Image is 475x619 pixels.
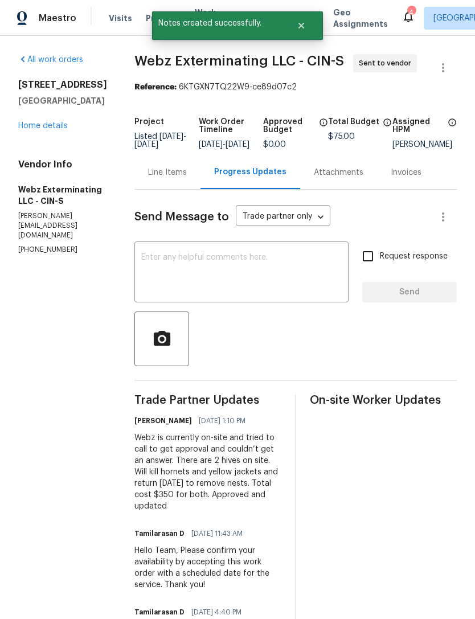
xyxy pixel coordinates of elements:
[214,166,286,178] div: Progress Updates
[392,118,444,134] h5: Assigned HPM
[359,58,416,69] span: Sent to vendor
[134,81,457,93] div: 6KTGXN7TQ22W9-ce89d07c2
[134,118,164,126] h5: Project
[310,395,457,406] span: On-site Worker Updates
[199,141,223,149] span: [DATE]
[263,118,315,134] h5: Approved Budget
[380,251,448,263] span: Request response
[134,432,281,512] div: Webz is currently on-site and tried to call to get approval and couldn’t get an answer. There are...
[18,184,107,207] h5: Webz Exterminating LLC - CIN-S
[392,141,457,149] div: [PERSON_NAME]
[134,606,185,618] h6: Tamilarasan D
[263,141,286,149] span: $0.00
[282,14,320,37] button: Close
[134,415,192,427] h6: [PERSON_NAME]
[18,95,107,106] h5: [GEOGRAPHIC_DATA]
[134,545,281,591] div: Hello Team, Please confirm your availability by accepting this work order with a scheduled date f...
[134,133,186,149] span: Listed
[226,141,249,149] span: [DATE]
[134,395,281,406] span: Trade Partner Updates
[134,528,185,539] h6: Tamilarasan D
[236,208,330,227] div: Trade partner only
[18,122,68,130] a: Home details
[328,133,355,141] span: $75.00
[39,13,76,24] span: Maestro
[134,83,177,91] b: Reference:
[18,245,107,255] p: [PHONE_NUMBER]
[18,79,107,91] h2: [STREET_ADDRESS]
[383,118,392,133] span: The total cost of line items that have been proposed by Opendoor. This sum includes line items th...
[159,133,183,141] span: [DATE]
[199,415,245,427] span: [DATE] 1:10 PM
[191,528,243,539] span: [DATE] 11:43 AM
[18,159,107,170] h4: Vendor Info
[333,7,388,30] span: Geo Assignments
[191,606,241,618] span: [DATE] 4:40 PM
[391,167,421,178] div: Invoices
[195,7,224,30] span: Work Orders
[18,56,83,64] a: All work orders
[134,54,344,68] span: Webz Exterminating LLC - CIN-S
[199,118,263,134] h5: Work Order Timeline
[407,7,415,18] div: 4
[319,118,328,141] span: The total cost of line items that have been approved by both Opendoor and the Trade Partner. This...
[134,141,158,149] span: [DATE]
[152,11,282,35] span: Notes created successfully.
[134,133,186,149] span: -
[109,13,132,24] span: Visits
[18,211,107,240] p: [PERSON_NAME][EMAIL_ADDRESS][DOMAIN_NAME]
[199,141,249,149] span: -
[328,118,379,126] h5: Total Budget
[148,167,187,178] div: Line Items
[146,13,181,24] span: Projects
[134,211,229,223] span: Send Message to
[448,118,457,141] span: The hpm assigned to this work order.
[314,167,363,178] div: Attachments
